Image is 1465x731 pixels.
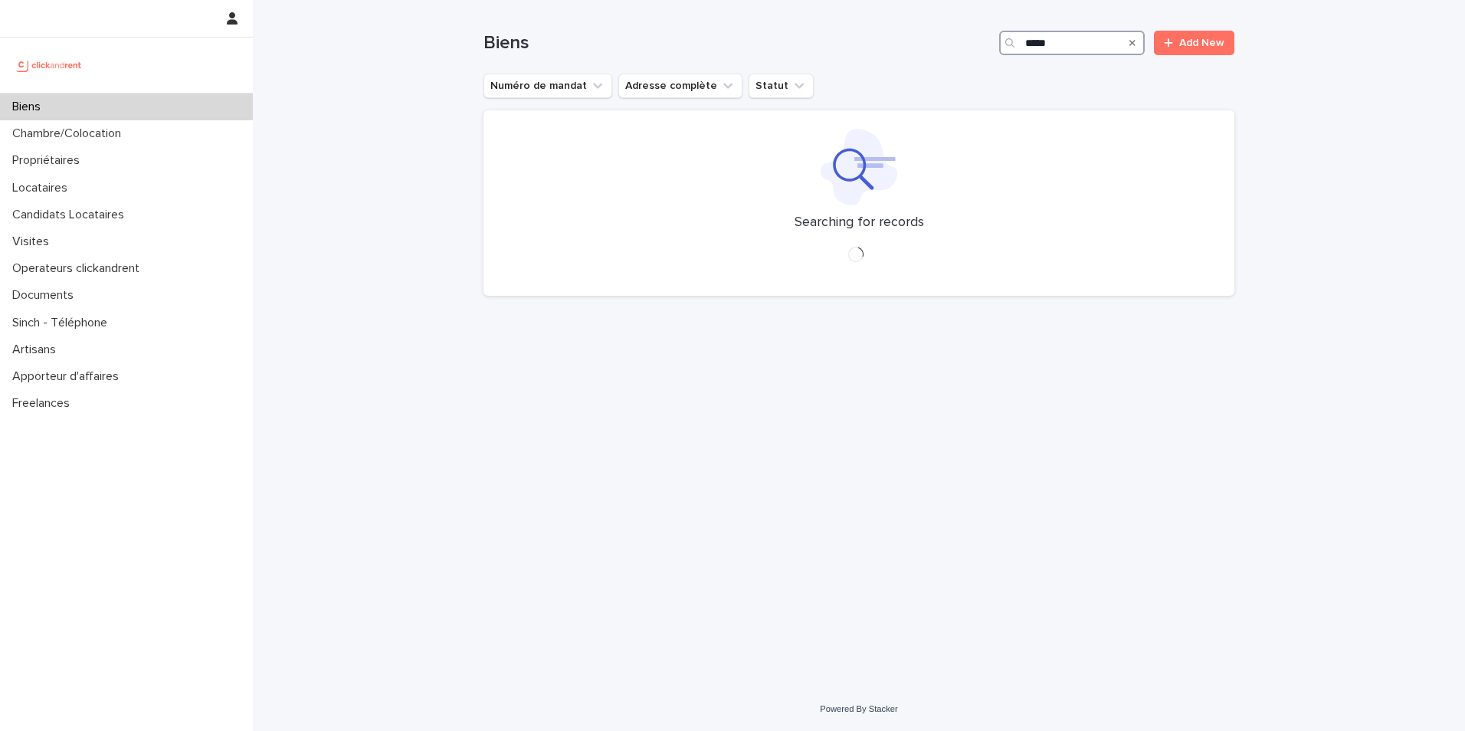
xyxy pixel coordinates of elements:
p: Biens [6,100,53,114]
button: Numéro de mandat [483,74,612,98]
p: Sinch - Téléphone [6,316,120,330]
p: Candidats Locataires [6,208,136,222]
h1: Biens [483,32,993,54]
p: Freelances [6,396,82,411]
p: Documents [6,288,86,303]
p: Chambre/Colocation [6,126,133,141]
p: Operateurs clickandrent [6,261,152,276]
p: Propriétaires [6,153,92,168]
p: Locataires [6,181,80,195]
p: Apporteur d'affaires [6,369,131,384]
button: Statut [749,74,814,98]
button: Adresse complète [618,74,742,98]
a: Add New [1154,31,1234,55]
p: Searching for records [795,215,924,231]
img: UCB0brd3T0yccxBKYDjQ [12,50,87,80]
p: Visites [6,234,61,249]
input: Search [999,31,1145,55]
a: Powered By Stacker [820,704,897,713]
span: Add New [1179,38,1224,48]
p: Artisans [6,343,68,357]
